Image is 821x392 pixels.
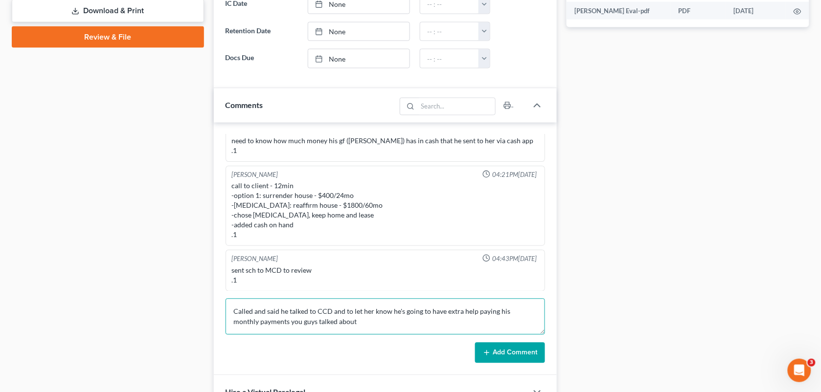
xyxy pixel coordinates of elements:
a: None [308,22,410,41]
iframe: Intercom live chat [788,359,811,382]
span: 04:43PM[DATE] [492,254,537,263]
span: 3 [808,359,816,367]
div: sent sch to MCD to review .1 [232,265,539,285]
a: None [308,49,410,68]
a: Review & File [12,26,204,48]
div: [PERSON_NAME] [232,170,278,179]
input: -- : -- [420,22,479,41]
label: Docs Due [221,49,303,68]
td: [DATE] [726,2,786,20]
td: PDF [671,2,726,20]
span: 04:21PM[DATE] [492,170,537,179]
label: Retention Date [221,22,303,42]
div: call to client - 12min -option 1: surrender house - $400/24mo -[MEDICAL_DATA]: reaffirm house - $... [232,181,539,240]
div: [PERSON_NAME] [232,254,278,263]
input: -- : -- [420,49,479,68]
input: Search... [418,98,496,115]
div: need to know how much money his gf ([PERSON_NAME]) has in cash that he sent to her via cash app .1 [232,136,539,155]
td: [PERSON_NAME] Eval-pdf [567,2,671,20]
button: Add Comment [475,343,545,363]
span: Comments [226,101,263,110]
